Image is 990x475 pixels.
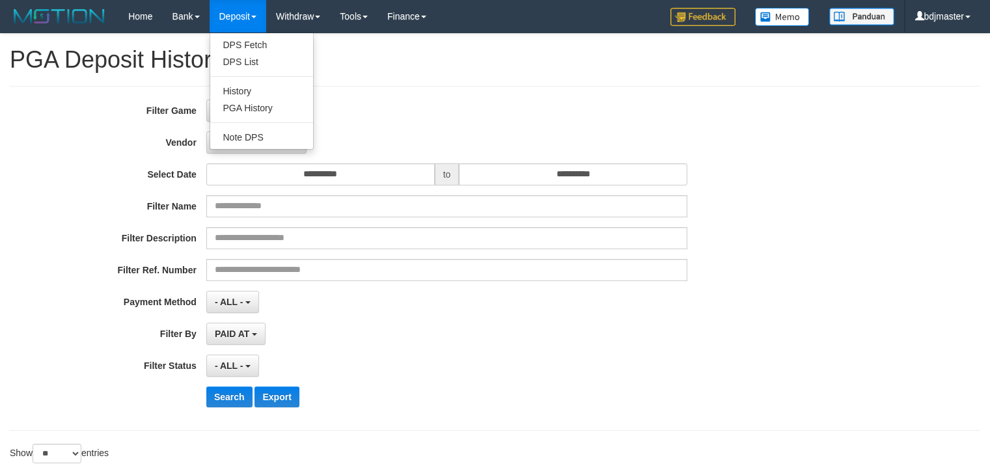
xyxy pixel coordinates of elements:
a: DPS List [210,53,313,70]
button: Search [206,387,253,407]
select: Showentries [33,444,81,463]
span: - ALL - [215,360,243,371]
a: Note DPS [210,129,313,146]
img: panduan.png [829,8,894,25]
a: PGA History [210,100,313,116]
button: - ALL - [206,291,259,313]
span: to [435,163,460,185]
span: PAID AT [215,329,249,339]
img: MOTION_logo.png [10,7,109,26]
button: No item selected [206,100,303,122]
span: - ALL - [215,297,243,307]
label: Show entries [10,444,109,463]
button: - Default Vendor - [206,131,307,154]
a: History [210,83,313,100]
img: Feedback.jpg [670,8,736,26]
button: - ALL - [206,355,259,377]
img: Button%20Memo.svg [755,8,810,26]
button: Export [254,387,299,407]
h1: PGA Deposit History [10,47,980,73]
a: DPS Fetch [210,36,313,53]
button: PAID AT [206,323,266,345]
